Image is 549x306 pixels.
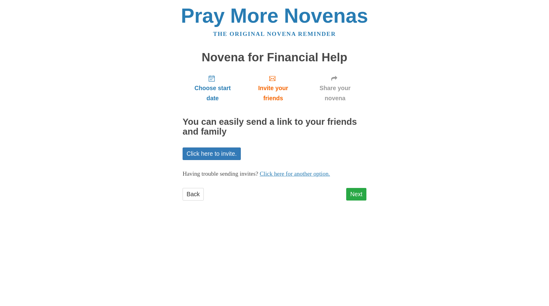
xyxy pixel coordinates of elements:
[181,4,368,27] a: Pray More Novenas
[189,83,237,103] span: Choose start date
[183,188,204,201] a: Back
[183,70,243,106] a: Choose start date
[260,170,330,177] a: Click here for another option.
[310,83,360,103] span: Share your novena
[346,188,366,201] a: Next
[304,70,366,106] a: Share your novena
[183,51,366,64] h1: Novena for Financial Help
[183,117,366,137] h2: You can easily send a link to your friends and family
[183,147,241,160] a: Click here to invite.
[213,31,336,37] a: The original novena reminder
[183,170,258,177] span: Having trouble sending invites?
[249,83,297,103] span: Invite your friends
[243,70,304,106] a: Invite your friends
